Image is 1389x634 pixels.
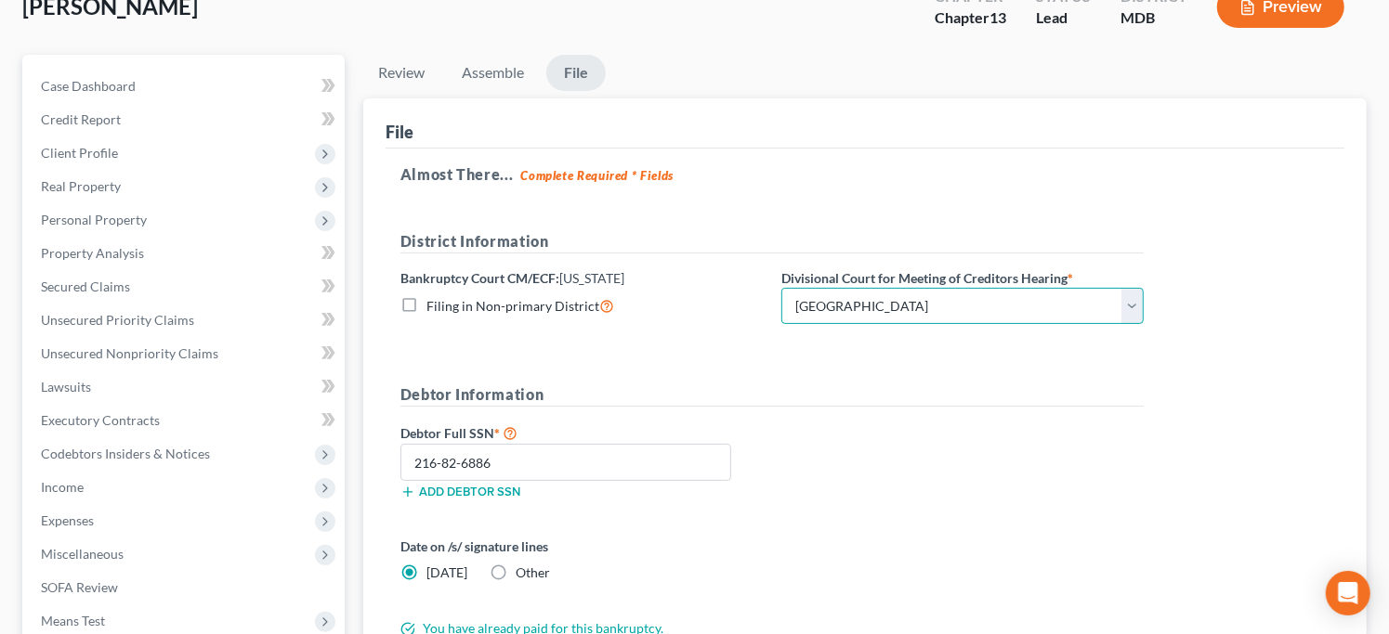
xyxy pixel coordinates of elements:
span: Property Analysis [41,245,144,261]
a: Review [363,55,439,91]
button: Add debtor SSN [400,485,520,499]
a: File [546,55,606,91]
span: [US_STATE] [559,270,624,286]
span: Client Profile [41,145,118,161]
span: Filing in Non-primary District [426,298,599,314]
a: Property Analysis [26,237,345,270]
label: Divisional Court for Meeting of Creditors Hearing [781,268,1073,288]
span: Unsecured Nonpriority Claims [41,345,218,361]
span: Credit Report [41,111,121,127]
span: Expenses [41,512,94,528]
a: Unsecured Priority Claims [26,304,345,337]
span: Miscellaneous [41,546,124,562]
div: Chapter [935,7,1006,29]
a: Secured Claims [26,270,345,304]
span: Other [516,564,550,580]
div: File [386,121,413,143]
a: Assemble [447,55,539,91]
label: Date on /s/ signature lines [400,537,763,556]
input: XXX-XX-XXXX [400,444,731,481]
span: SOFA Review [41,579,118,595]
span: Unsecured Priority Claims [41,312,194,328]
span: Means Test [41,613,105,628]
span: Codebtors Insiders & Notices [41,446,210,461]
h5: District Information [400,230,1144,253]
span: Personal Property [41,212,147,227]
label: Debtor Full SSN [391,421,772,444]
a: Lawsuits [26,370,345,404]
h5: Debtor Information [400,383,1144,407]
a: SOFA Review [26,571,345,604]
span: Lawsuits [41,379,91,395]
a: Executory Contracts [26,404,345,437]
h5: Almost There... [400,163,1330,186]
a: Case Dashboard [26,70,345,103]
label: Bankruptcy Court CM/ECF: [400,268,624,288]
span: [DATE] [426,564,467,580]
span: Executory Contracts [41,412,160,428]
a: Credit Report [26,103,345,136]
strong: Complete Required * Fields [520,168,674,183]
span: Real Property [41,178,121,194]
span: Case Dashboard [41,78,136,94]
span: 13 [989,8,1006,26]
div: Lead [1036,7,1091,29]
span: Secured Claims [41,278,130,294]
div: Open Intercom Messenger [1326,571,1370,615]
a: Unsecured Nonpriority Claims [26,337,345,370]
div: MDB [1120,7,1187,29]
span: Income [41,479,84,495]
